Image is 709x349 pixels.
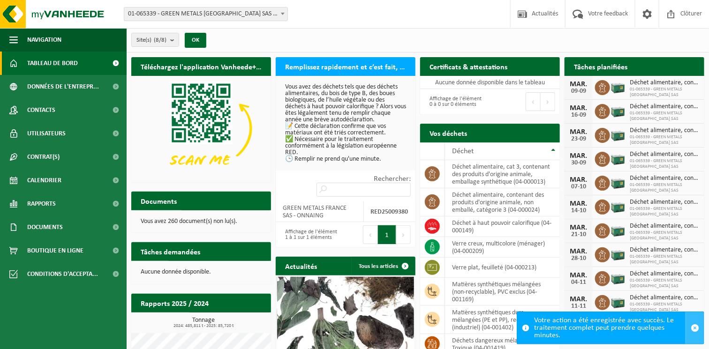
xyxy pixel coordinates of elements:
[351,257,415,275] a: Tous les articles
[27,75,99,98] span: Données de l'entrepr...
[610,126,626,142] img: PB-LB-0680-HPE-GN-01
[569,160,588,166] div: 30-09
[185,33,206,48] button: OK
[630,103,700,111] span: Déchet alimentaire, contenant des produits d'origine animale, non emballé, catég...
[285,84,406,163] p: Vous avez des déchets tels que des déchets alimentaires, du bois de type B, des boues biologiques...
[630,182,700,193] span: 01-065339 - GREEN METALS [GEOGRAPHIC_DATA] SAS
[445,188,560,216] td: déchet alimentaire, contenant des produits d'origine animale, non emballé, catégorie 3 (04-000024)
[27,28,61,52] span: Navigation
[610,103,626,119] img: PB-LB-0680-HPE-GN-01
[569,296,588,303] div: MAR.
[131,294,218,312] h2: Rapports 2025 / 2024
[131,76,271,181] img: Download de VHEPlus App
[610,246,626,262] img: PB-LB-0680-HPE-GN-01
[445,258,560,278] td: verre plat, feuilleté (04-000213)
[420,76,560,89] td: Aucune donnée disponible dans le tableau
[630,223,700,230] span: Déchet alimentaire, contenant des produits d'origine animale, non emballé, catég...
[630,158,700,170] span: 01-065339 - GREEN METALS [GEOGRAPHIC_DATA] SAS
[27,169,61,192] span: Calendrier
[378,225,396,244] button: 1
[630,79,700,87] span: Déchet alimentaire, contenant des produits d'origine animale, non emballé, catég...
[569,112,588,119] div: 16-09
[630,151,700,158] span: Déchet alimentaire, contenant des produits d'origine animale, non emballé, catég...
[569,200,588,208] div: MAR.
[280,224,341,245] div: Affichage de l'élément 1 à 1 sur 1 éléments
[630,294,700,302] span: Déchet alimentaire, contenant des produits d'origine animale, non emballé, catég...
[630,134,700,146] span: 01-065339 - GREEN METALS [GEOGRAPHIC_DATA] SAS
[569,136,588,142] div: 23-09
[27,215,63,239] span: Documents
[420,57,517,75] h2: Certificats & attestations
[276,257,326,275] h2: Actualités
[569,279,588,286] div: 04-11
[569,176,588,184] div: MAR.
[569,272,588,279] div: MAR.
[131,242,210,260] h2: Tâches demandées
[27,262,98,286] span: Conditions d'accepta...
[569,81,588,88] div: MAR.
[610,198,626,214] img: PB-LB-0680-HPE-GN-01
[27,52,78,75] span: Tableau de bord
[569,184,588,190] div: 07-10
[569,303,588,310] div: 11-11
[27,122,66,145] span: Utilisateurs
[396,225,411,244] button: Next
[630,246,700,254] span: Déchet alimentaire, contenant des produits d'origine animale, non emballé, catég...
[630,302,700,313] span: 01-065339 - GREEN METALS [GEOGRAPHIC_DATA] SAS
[541,92,555,111] button: Next
[154,37,166,43] count: (8/8)
[374,175,411,183] label: Rechercher:
[131,57,271,75] h2: Téléchargez l'application Vanheede+ maintenant!
[569,88,588,95] div: 09-09
[610,294,626,310] img: PB-LB-0680-HPE-GN-01
[569,208,588,214] div: 14-10
[27,239,83,262] span: Boutique en ligne
[445,216,560,237] td: déchet à haut pouvoir calorifique (04-000149)
[569,128,588,136] div: MAR.
[630,175,700,182] span: Déchet alimentaire, contenant des produits d'origine animale, non emballé, catég...
[569,255,588,262] div: 28-10
[610,222,626,238] img: PB-LB-0680-HPE-GN-01
[27,145,60,169] span: Contrat(s)
[630,278,700,289] span: 01-065339 - GREEN METALS [GEOGRAPHIC_DATA] SAS
[452,148,474,155] span: Déchet
[363,225,378,244] button: Previous
[445,160,560,188] td: déchet alimentaire, cat 3, contenant des produits d'origine animale, emballage synthétique (04-00...
[569,224,588,231] div: MAR.
[141,269,262,275] p: Aucune donnée disponible.
[131,192,186,210] h2: Documents
[371,208,408,215] strong: RED25009380
[630,111,700,122] span: 01-065339 - GREEN METALS [GEOGRAPHIC_DATA] SAS
[630,87,700,98] span: 01-065339 - GREEN METALS [GEOGRAPHIC_DATA] SAS
[420,124,476,142] h2: Vos déchets
[136,33,166,47] span: Site(s)
[569,231,588,238] div: 21-10
[630,127,700,134] span: Déchet alimentaire, contenant des produits d'origine animale, non emballé, catég...
[610,79,626,95] img: PB-LB-0680-HPE-GN-01
[630,270,700,278] span: Déchet alimentaire, contenant des produits d'origine animale, non emballé, catég...
[131,33,179,47] button: Site(s)(8/8)
[124,7,288,21] span: 01-065339 - GREEN METALS FRANCE SAS - ONNAING
[526,92,541,111] button: Previous
[27,98,55,122] span: Contacts
[569,152,588,160] div: MAR.
[445,278,560,306] td: matières synthétiques mélangées (non-recyclable), PVC exclus (04-001169)
[425,91,485,112] div: Affichage de l'élément 0 à 0 sur 0 éléments
[445,306,560,334] td: matières synthétiques durs mélangées (PE et PP), recyclables (industriel) (04-001402)
[610,270,626,286] img: PB-LB-0680-HPE-GN-01
[141,218,262,225] p: Vous avez 260 document(s) non lu(s).
[276,201,364,222] td: GREEN METALS FRANCE SAS - ONNAING
[630,206,700,217] span: 01-065339 - GREEN METALS [GEOGRAPHIC_DATA] SAS
[445,237,560,258] td: verre creux, multicolore (ménager) (04-000209)
[124,7,287,21] span: 01-065339 - GREEN METALS FRANCE SAS - ONNAING
[27,192,56,215] span: Rapports
[630,199,700,206] span: Déchet alimentaire, contenant des produits d'origine animale, non emballé, catég...
[610,174,626,190] img: PB-LB-0680-HPE-GN-01
[136,324,271,328] span: 2024: 485,811 t - 2025: 85,720 t
[630,254,700,265] span: 01-065339 - GREEN METALS [GEOGRAPHIC_DATA] SAS
[189,312,270,331] a: Consulter les rapports
[569,104,588,112] div: MAR.
[569,248,588,255] div: MAR.
[565,57,637,75] h2: Tâches planifiées
[610,150,626,166] img: PB-LB-0680-HPE-GN-01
